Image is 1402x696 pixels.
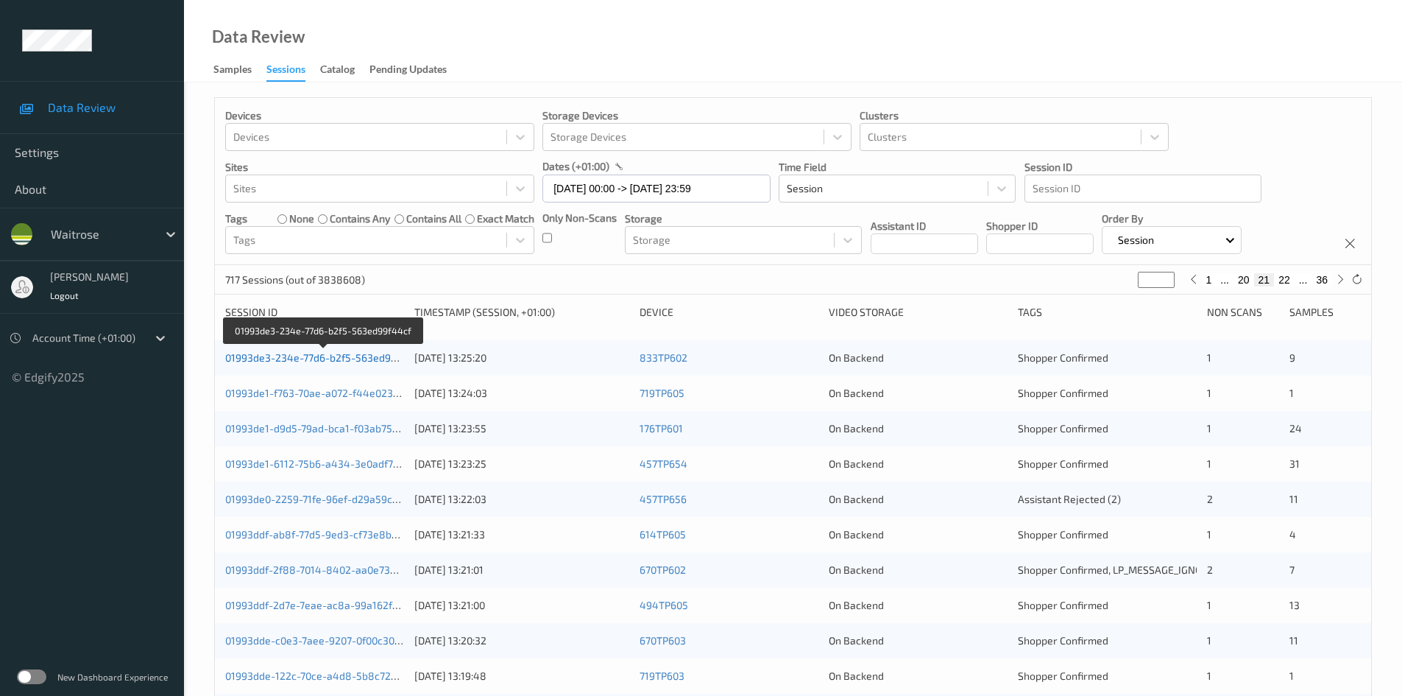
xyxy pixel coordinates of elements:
[414,457,629,471] div: [DATE] 13:23:25
[414,492,629,507] div: [DATE] 13:22:03
[542,108,852,123] p: Storage Devices
[1207,351,1211,364] span: 1
[640,599,688,611] a: 494TP605
[1289,493,1298,505] span: 11
[1289,634,1298,647] span: 11
[1274,273,1295,287] button: 22
[829,457,1008,471] div: On Backend
[1018,599,1108,611] span: Shopper Confirmed
[986,219,1094,233] p: Shopper ID
[1207,563,1213,576] span: 2
[225,528,419,541] a: 01993ddf-ab8f-77d5-9ed3-cf73e8b1879b
[640,422,683,435] a: 176TP601
[1289,422,1302,435] span: 24
[1018,305,1197,320] div: Tags
[414,386,629,401] div: [DATE] 13:24:03
[1289,599,1300,611] span: 13
[1254,273,1275,287] button: 21
[1289,528,1296,541] span: 4
[829,421,1008,436] div: On Backend
[1207,599,1211,611] span: 1
[829,305,1008,320] div: Video Storage
[640,305,818,320] div: Device
[1018,457,1108,470] span: Shopper Confirmed
[414,527,629,542] div: [DATE] 13:21:33
[289,211,314,226] label: none
[414,351,629,365] div: [DATE] 13:25:20
[542,211,617,225] p: Only Non-Scans
[829,598,1008,613] div: On Backend
[225,457,423,470] a: 01993de1-6112-75b6-a434-3e0adf7a5564
[860,108,1169,123] p: Clusters
[414,563,629,577] div: [DATE] 13:21:01
[266,60,320,82] a: Sessions
[225,108,534,123] p: Devices
[1018,634,1108,647] span: Shopper Confirmed
[225,387,422,399] a: 01993de1-f763-70ae-a072-f44e02323335
[1018,563,1250,576] span: Shopper Confirmed, LP_MESSAGE_IGNORED_BUSY
[1018,528,1108,541] span: Shopper Confirmed
[414,305,629,320] div: Timestamp (Session, +01:00)
[640,669,684,682] a: 719TP603
[225,493,418,505] a: 01993de0-2259-71fe-96ef-d29a59cf5321
[213,60,266,80] a: Samples
[640,528,686,541] a: 614TP605
[1207,387,1211,399] span: 1
[829,351,1008,365] div: On Backend
[829,563,1008,577] div: On Backend
[640,634,686,647] a: 670TP603
[414,669,629,683] div: [DATE] 13:19:48
[225,634,425,647] a: 01993dde-c0e3-7aee-9207-0f00c30a9e8b
[1207,457,1211,470] span: 1
[625,211,862,226] p: Storage
[330,211,390,226] label: contains any
[414,633,629,648] div: [DATE] 13:20:32
[1024,160,1261,175] p: Session ID
[1207,305,1278,320] div: Non Scans
[1289,351,1295,364] span: 9
[1289,669,1294,682] span: 1
[1207,493,1213,505] span: 2
[213,62,252,80] div: Samples
[640,493,687,505] a: 457TP656
[266,62,305,82] div: Sessions
[1289,387,1294,399] span: 1
[1018,669,1108,682] span: Shopper Confirmed
[1018,387,1108,399] span: Shopper Confirmed
[640,563,686,576] a: 670TP602
[320,62,355,80] div: Catalog
[414,598,629,613] div: [DATE] 13:21:00
[1289,563,1295,576] span: 7
[1113,233,1159,247] p: Session
[1018,493,1121,505] span: Assistant Rejected (2)
[871,219,978,233] p: Assistant ID
[225,305,404,320] div: Session ID
[1311,273,1332,287] button: 36
[477,211,534,226] label: exact match
[320,60,369,80] a: Catalog
[225,211,247,226] p: Tags
[1018,351,1108,364] span: Shopper Confirmed
[1289,305,1361,320] div: Samples
[640,351,687,364] a: 833TP602
[369,62,447,80] div: Pending Updates
[225,422,417,435] a: 01993de1-d9d5-79ad-bca1-f03ab75b7ff6
[225,599,417,611] a: 01993ddf-2d7e-7eae-ac8a-99a162f7ff9d
[829,633,1008,648] div: On Backend
[779,160,1016,175] p: Time Field
[1207,634,1211,647] span: 1
[1289,457,1300,470] span: 31
[406,211,461,226] label: contains all
[1233,273,1254,287] button: 20
[640,457,687,470] a: 457TP654
[1207,528,1211,541] span: 1
[829,527,1008,542] div: On Backend
[225,160,534,175] p: Sites
[414,421,629,436] div: [DATE] 13:23:55
[1295,273,1312,287] button: ...
[640,387,684,399] a: 719TP605
[225,273,365,287] p: 717 Sessions (out of 3838608)
[212,29,305,44] div: Data Review
[369,60,461,80] a: Pending Updates
[829,386,1008,401] div: On Backend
